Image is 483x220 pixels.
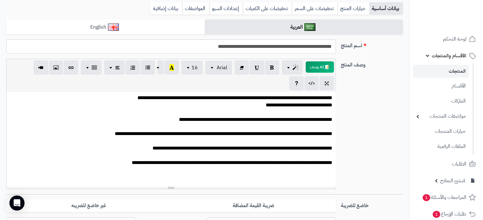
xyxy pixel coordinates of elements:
[151,2,182,15] a: بيانات إضافية
[452,160,466,168] span: الطلبات
[413,156,479,172] a: الطلبات
[205,61,232,75] button: Arial
[423,194,430,201] span: 1
[304,23,315,31] img: العربية
[422,193,466,202] span: المراجعات والأسئلة
[369,2,403,15] a: بيانات أساسية
[338,39,405,49] label: اسم المنتج
[433,211,440,218] span: 1
[306,61,334,73] button: 📝 AI وصف
[440,17,477,30] img: logo-2.png
[6,199,171,212] label: غير خاضع للضريبه
[413,110,469,123] a: مواصفات المنتجات
[413,125,469,138] a: خيارات المنتجات
[182,2,209,15] a: المواصفات
[413,79,469,93] a: الأقسام
[6,20,205,35] a: English
[9,195,25,211] div: Open Intercom Messenger
[413,140,469,153] a: الملفات الرقمية
[192,64,198,71] span: 16
[181,61,203,75] button: 16
[413,31,479,47] a: لوحة التحكم
[338,199,405,209] label: خاضع للضريبة
[413,190,479,205] a: المراجعات والأسئلة1
[432,51,466,60] span: الأقسام والمنتجات
[338,59,405,69] label: وصف المنتج
[209,2,243,15] a: إعدادات السيو
[413,65,469,78] a: المنتجات
[413,94,469,108] a: الماركات
[243,2,292,15] a: تخفيضات على الكميات
[337,2,369,15] a: خيارات المنتج
[205,20,403,35] a: العربية
[108,23,119,31] img: English
[443,35,466,43] span: لوحة التحكم
[432,210,466,218] span: طلبات الإرجاع
[292,2,337,15] a: تخفيضات على السعر
[440,176,465,185] span: مُنشئ النماذج
[171,199,336,212] label: ضريبة القيمة المضافة
[217,64,227,71] span: Arial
